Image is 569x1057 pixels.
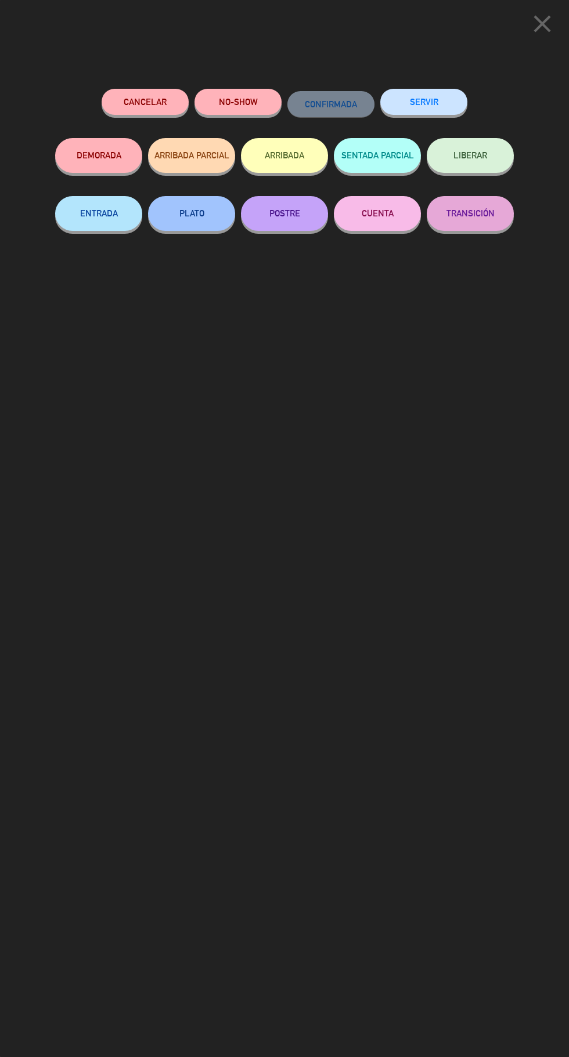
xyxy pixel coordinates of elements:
[334,196,421,231] button: CUENTA
[55,196,142,231] button: ENTRADA
[453,150,487,160] span: LIBERAR
[528,9,557,38] i: close
[334,138,421,173] button: SENTADA PARCIAL
[148,196,235,231] button: PLATO
[427,138,514,173] button: LIBERAR
[427,196,514,231] button: TRANSICIÓN
[154,150,229,160] span: ARRIBADA PARCIAL
[102,89,189,115] button: Cancelar
[524,9,560,43] button: close
[241,196,328,231] button: POSTRE
[305,99,357,109] span: CONFIRMADA
[380,89,467,115] button: SERVIR
[287,91,374,117] button: CONFIRMADA
[241,138,328,173] button: ARRIBADA
[195,89,282,115] button: NO-SHOW
[148,138,235,173] button: ARRIBADA PARCIAL
[55,138,142,173] button: DEMORADA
